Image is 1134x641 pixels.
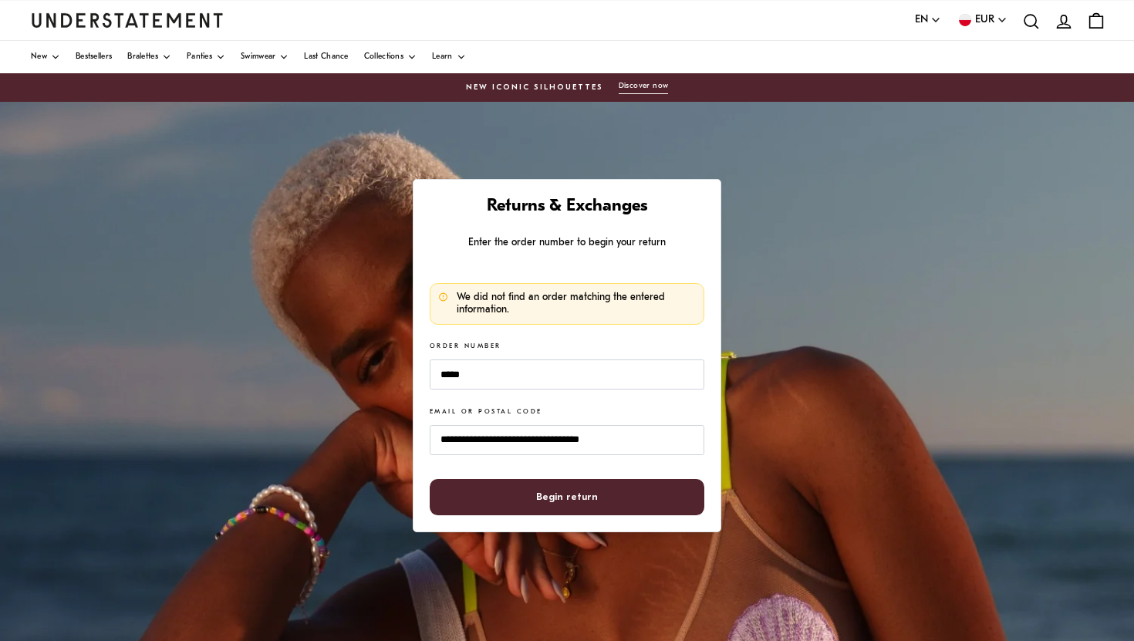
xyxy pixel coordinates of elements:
span: Bestsellers [76,53,112,61]
a: Bralettes [127,41,171,73]
span: EUR [975,12,994,29]
a: New Iconic SilhouettesDiscover now [31,81,1103,94]
a: Swimwear [241,41,289,73]
p: We did not find an order matching the entered information. [457,292,696,315]
span: New [31,53,47,61]
span: Swimwear [241,53,275,61]
a: Panties [187,41,225,73]
h1: Returns & Exchanges [430,196,704,218]
span: EN [915,12,928,29]
span: Bralettes [127,53,158,61]
a: Collections [364,41,417,73]
button: Discover now [619,81,669,94]
a: Learn [432,41,466,73]
a: Understatement Homepage [31,13,224,27]
span: Collections [364,53,403,61]
p: Enter the order number to begin your return [430,234,704,251]
span: Panties [187,53,212,61]
a: Last Chance [304,41,348,73]
label: Email or Postal Code [430,407,542,417]
label: Order Number [430,342,501,352]
span: Last Chance [304,53,348,61]
a: Bestsellers [76,41,112,73]
span: New Iconic Silhouettes [466,82,603,94]
span: Learn [432,53,453,61]
button: EUR [957,12,1007,29]
button: EN [915,12,941,29]
span: Begin return [536,480,598,514]
button: Begin return [430,479,704,515]
a: New [31,41,60,73]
